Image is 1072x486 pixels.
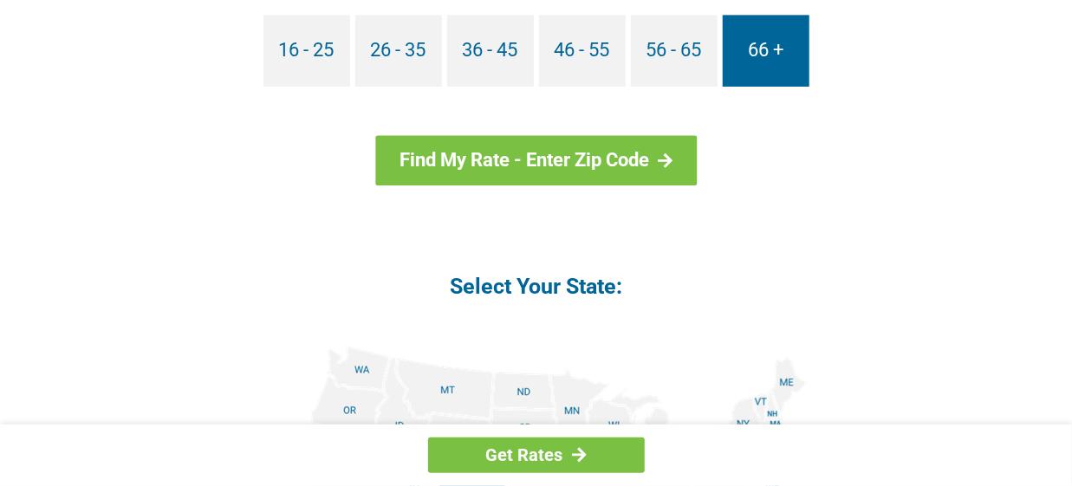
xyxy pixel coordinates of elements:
[428,437,645,473] a: Get Rates
[723,15,809,87] a: 66 +
[539,15,626,87] a: 46 - 55
[447,15,534,87] a: 36 - 45
[355,15,442,87] a: 26 - 35
[263,15,350,87] a: 16 - 25
[631,15,718,87] a: 56 - 65
[120,272,952,301] h4: Select Your State:
[375,135,697,185] a: Find My Rate - Enter Zip Code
